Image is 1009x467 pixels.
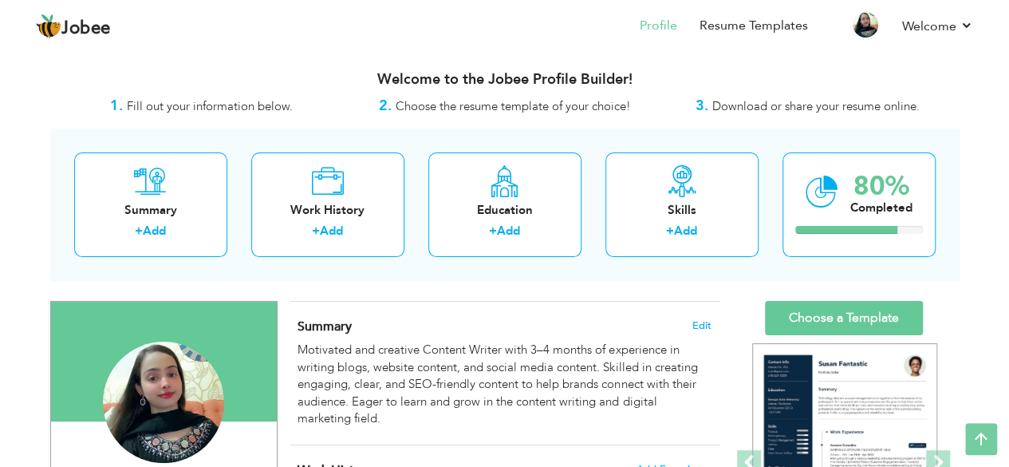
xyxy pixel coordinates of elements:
[441,202,569,219] div: Education
[320,223,343,239] a: Add
[674,223,697,239] a: Add
[298,318,352,335] span: Summary
[853,12,878,38] img: Profile Img
[489,223,497,239] label: +
[110,96,123,116] strong: 1.
[396,98,631,114] span: Choose the resume template of your choice!
[127,98,293,114] span: Fill out your information below.
[850,200,912,216] div: Completed
[666,223,674,239] label: +
[497,223,520,239] a: Add
[143,223,166,239] a: Add
[640,17,677,35] a: Profile
[379,96,392,116] strong: 2.
[696,96,708,116] strong: 3.
[135,223,143,239] label: +
[765,301,923,335] a: Choose a Template
[298,342,711,427] div: Motivated and creative Content Writer with 3–4 months of experience in writing blogs, website con...
[36,14,61,39] img: jobee.io
[61,20,111,38] span: Jobee
[87,202,215,219] div: Summary
[50,72,960,88] h3: Welcome to the Jobee Profile Builder!
[264,202,392,219] div: Work History
[618,202,746,219] div: Skills
[36,14,111,39] a: Jobee
[103,342,224,463] img: Suhaee Abdul Ghafoor Samoo
[712,98,920,114] span: Download or share your resume online.
[902,17,973,36] a: Welcome
[692,320,711,331] span: Edit
[298,319,711,334] h4: Adding a summary is a quick and easy way to highlight your experience and interests.
[312,223,320,239] label: +
[700,17,808,35] a: Resume Templates
[850,173,912,200] div: 80%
